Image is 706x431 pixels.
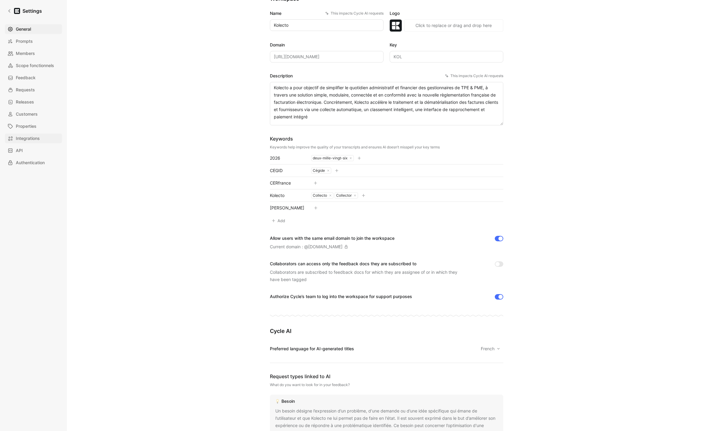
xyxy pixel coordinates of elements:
div: What do you want to look for in your feedback? [270,382,503,387]
h1: Settings [22,7,42,15]
span: Integrations [16,135,40,142]
div: Collector [335,193,352,198]
span: Authentication [16,159,45,166]
div: Keywords help improve the quality of your transcripts and ensures AI doesn’t misspell your key terms [270,145,440,150]
a: Scope fonctionnels [5,61,62,70]
img: 💡 [275,399,280,403]
div: Current domain : @ [270,243,348,250]
a: Members [5,49,62,58]
div: Authorize Cycle’s team to log into the workspace for support purposes [270,293,412,300]
a: API [5,146,62,155]
span: Releases [16,98,34,106]
span: General [16,25,31,33]
button: French [478,344,503,353]
span: Customers [16,110,38,118]
span: Scope fonctionnels [16,62,54,69]
div: Request types linked to AI [270,373,503,380]
a: Settings [5,5,44,17]
label: Domain [270,41,384,49]
img: logo [390,19,402,32]
button: Add [270,216,288,225]
span: Properties [16,123,36,130]
a: Feedback [5,73,62,83]
a: Prompts [5,36,62,46]
label: Name [270,10,384,17]
label: Logo [390,10,503,17]
div: Allow users with the same email domain to join the workspace [270,235,394,242]
div: CEGID [270,167,304,174]
a: Properties [5,121,62,131]
div: This impacts Cycle AI requests [445,73,503,79]
div: Besoin [281,398,295,405]
span: Members [16,50,35,57]
div: CERfrance [270,179,304,187]
div: Collecto [312,193,327,198]
div: [DOMAIN_NAME] [308,243,343,250]
textarea: Kolecto a pour objectif de simplifier le quotidien administratif et financier des gestionnaires d... [270,82,503,125]
div: This impacts Cycle AI requests [325,10,384,16]
a: Integrations [5,134,62,143]
a: Authentication [5,158,62,168]
div: 2026 [270,154,304,162]
input: Some placeholder [270,51,384,63]
span: Prompts [16,38,33,45]
span: French [481,345,496,352]
label: Description [270,72,503,80]
a: Requests [5,85,62,95]
div: Keywords [270,135,440,142]
div: deux-mille-vingt-six [312,156,347,161]
h2: Cycle AI [270,327,503,335]
a: Releases [5,97,62,107]
div: Cégide [312,168,325,173]
div: Kolecto [270,192,304,199]
span: Requests [16,86,35,93]
div: Collaborators can access only the feedback docs they are subscribed to [270,260,464,267]
a: 💡Besoin [274,398,296,405]
div: [PERSON_NAME] [270,204,304,212]
span: Feedback [16,74,36,81]
a: General [5,24,62,34]
div: Collaborators are subscribed to feedback docs for which they are assignee of or in which they hav... [270,269,464,283]
button: Click to replace or drag and drop here [404,19,503,32]
a: Customers [5,109,62,119]
label: Key [390,41,503,49]
div: Preferred language for AI-generated titles [270,345,354,352]
span: API [16,147,23,154]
